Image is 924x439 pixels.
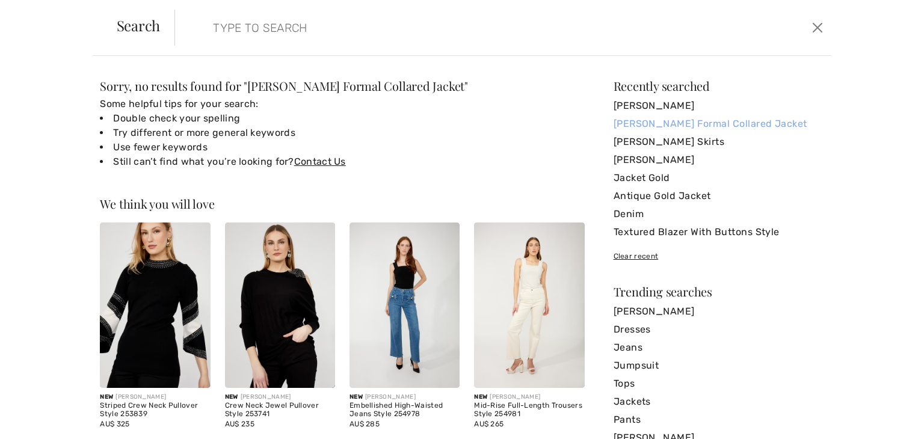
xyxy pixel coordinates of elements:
[614,187,824,205] a: Antique Gold Jacket
[614,339,824,357] a: Jeans
[614,97,824,115] a: [PERSON_NAME]
[350,223,460,388] img: Embellished High-Waisted Jeans Style 254978. Blue
[614,357,824,375] a: Jumpsuit
[100,140,584,155] li: Use fewer keywords
[474,402,584,419] div: Mid-Rise Full-Length Trousers Style 254981
[614,321,824,339] a: Dresses
[614,393,824,411] a: Jackets
[100,420,129,428] span: AU$ 325
[100,126,584,140] li: Try different or more general keywords
[100,402,210,419] div: Striped Crew Neck Pullover Style 253839
[614,151,824,169] a: [PERSON_NAME]
[350,393,363,401] span: New
[225,223,335,388] img: Crew Neck Jewel Pullover Style 253741. Black
[100,155,584,169] li: Still can’t find what you’re looking for?
[350,393,460,402] div: [PERSON_NAME]
[117,18,161,32] span: Search
[474,223,584,388] img: Mid-Rise Full-Length Trousers Style 254981. Champagne
[474,393,584,402] div: [PERSON_NAME]
[614,286,824,298] div: Trending searches
[225,393,238,401] span: New
[225,402,335,419] div: Crew Neck Jewel Pullover Style 253741
[614,115,824,133] a: [PERSON_NAME] Formal Collared Jacket
[294,156,346,167] a: Contact Us
[614,411,824,429] a: Pants
[614,251,824,262] div: Clear recent
[614,223,824,241] a: Textured Blazer With Buttons Style
[614,80,824,92] div: Recently searched
[614,302,824,321] a: [PERSON_NAME]
[225,420,254,428] span: AU$ 235
[614,133,824,151] a: [PERSON_NAME] Skirts
[614,205,824,223] a: Denim
[100,393,113,401] span: New
[474,420,504,428] span: AU$ 265
[100,195,214,212] span: We think you will love
[100,97,584,169] div: Some helpful tips for your search:
[247,78,464,94] span: [PERSON_NAME] Formal Collared Jacket
[350,402,460,419] div: Embellished High-Waisted Jeans Style 254978
[100,111,584,126] li: Double check your spelling
[614,375,824,393] a: Tops
[225,393,335,402] div: [PERSON_NAME]
[808,18,827,37] button: Close
[26,8,51,19] span: Chat
[204,10,658,46] input: TYPE TO SEARCH
[474,393,487,401] span: New
[350,420,380,428] span: AU$ 285
[100,223,210,388] img: Striped Crew Neck Pullover Style 253839. Black/Off White
[100,393,210,402] div: [PERSON_NAME]
[100,80,584,92] div: Sorry, no results found for " "
[614,169,824,187] a: Jacket Gold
